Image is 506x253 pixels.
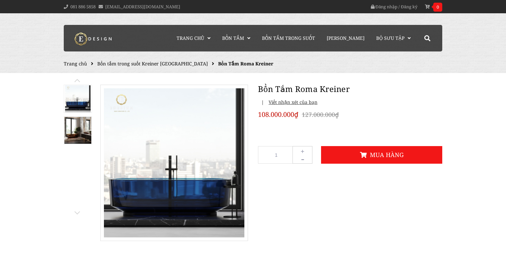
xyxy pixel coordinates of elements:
del: 127.000.000₫ [302,111,339,119]
a: Trang chủ [64,60,87,67]
a: Bồn Tắm [217,25,255,51]
span: 108.000.000₫ [258,110,298,120]
button: - [293,154,312,164]
a: Trang chủ [172,25,215,51]
a: Bộ Sưu Tập [371,25,416,51]
img: logo Kreiner Germany - Edesign Interior [69,32,119,45]
span: | [261,99,264,105]
a: Bồn tắm trong suốt Kreiner [GEOGRAPHIC_DATA] [97,60,208,67]
button: + [293,146,312,156]
h1: Bồn Tắm Roma Kreiner [258,83,442,95]
img: Bồn Tắm Roma Kreiner [65,85,90,112]
span: Bồn Tắm Roma Kreiner [218,60,273,67]
a: [EMAIL_ADDRESS][DOMAIN_NAME] [105,4,180,10]
span: [PERSON_NAME] [327,35,365,41]
button: Mua hàng [321,146,442,164]
img: Bồn Tắm Roma Kreiner [64,117,91,144]
span: Trang chủ [177,35,204,41]
span: Bồn Tắm [222,35,244,41]
a: Bồn Tắm Trong Suốt [257,25,320,51]
a: 081 886 5858 [70,4,96,10]
span: Bộ Sưu Tập [376,35,404,41]
a: [PERSON_NAME] [322,25,370,51]
span: Bồn Tắm Trong Suốt [262,35,315,41]
span: 0 [433,3,442,12]
span: / [398,4,400,10]
span: Viết nhận xét của bạn [265,99,317,105]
